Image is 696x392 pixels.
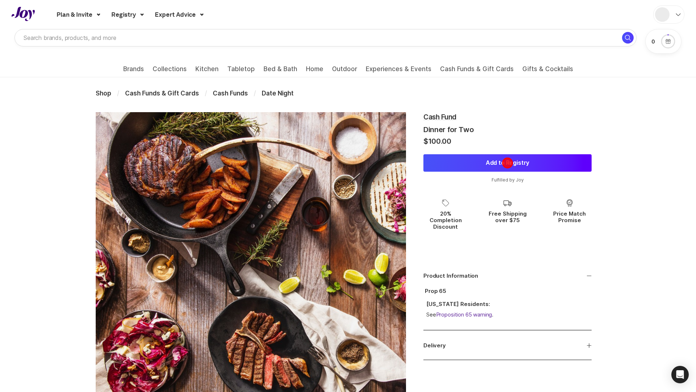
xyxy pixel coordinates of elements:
[415,285,600,325] div: Product Information
[423,342,587,349] div: Delivery
[423,211,468,230] p: 20% Completion Discount
[213,90,248,97] span: Cash Funds
[52,5,105,24] div: Plan & Invite
[332,65,357,77] a: Outdoor
[366,65,431,77] a: Experiences & Events
[426,300,590,308] strong: [US_STATE] Residents:
[306,65,323,77] a: Home
[423,154,592,172] button: Add to Registry
[195,65,219,77] a: Kitchen
[264,65,297,77] a: Bed & Bath
[96,90,111,97] span: Shop
[227,65,255,77] a: Tabletop
[547,211,592,224] p: Price Match Promise
[123,65,144,77] a: Brands
[485,211,530,224] p: Free Shipping over $75
[205,90,207,97] span: /
[423,112,456,122] button: Cash Fund
[262,90,294,97] span: Date Night
[14,29,637,46] input: Search brands, products, and more
[150,5,208,24] div: Expert Advice
[125,90,199,97] span: Cash Funds & Gift Cards
[522,65,573,77] a: Gifts & Cocktails
[646,29,661,53] button: 0
[117,90,119,97] span: /
[423,137,451,146] span: $100.00
[107,5,148,24] div: Registry
[436,311,492,318] a: Proposition 65 warning
[425,288,581,294] div: Prop 65
[492,177,524,183] p: Fulfilled by Joy
[423,273,587,279] div: Product Information
[415,267,600,285] button: Product Information
[254,90,256,97] span: /
[440,65,514,77] a: Cash Funds & Gift Cards
[671,366,689,383] div: Open Intercom Messenger
[426,300,590,319] div: See .
[423,112,592,134] h1: Dinner for Two
[153,65,187,77] a: Collections
[622,32,634,44] button: Search for
[415,336,600,355] button: Delivery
